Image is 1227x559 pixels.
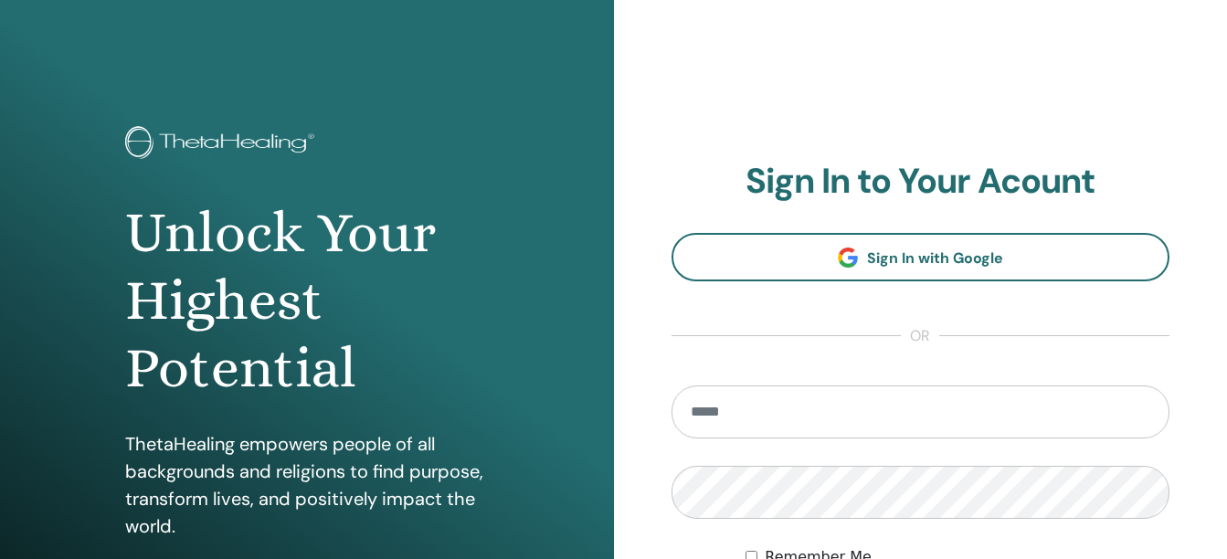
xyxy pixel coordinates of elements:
h2: Sign In to Your Acount [672,161,1170,203]
h1: Unlock Your Highest Potential [125,199,489,403]
span: or [901,325,939,347]
a: Sign In with Google [672,233,1170,281]
p: ThetaHealing empowers people of all backgrounds and religions to find purpose, transform lives, a... [125,430,489,540]
span: Sign In with Google [867,248,1003,268]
